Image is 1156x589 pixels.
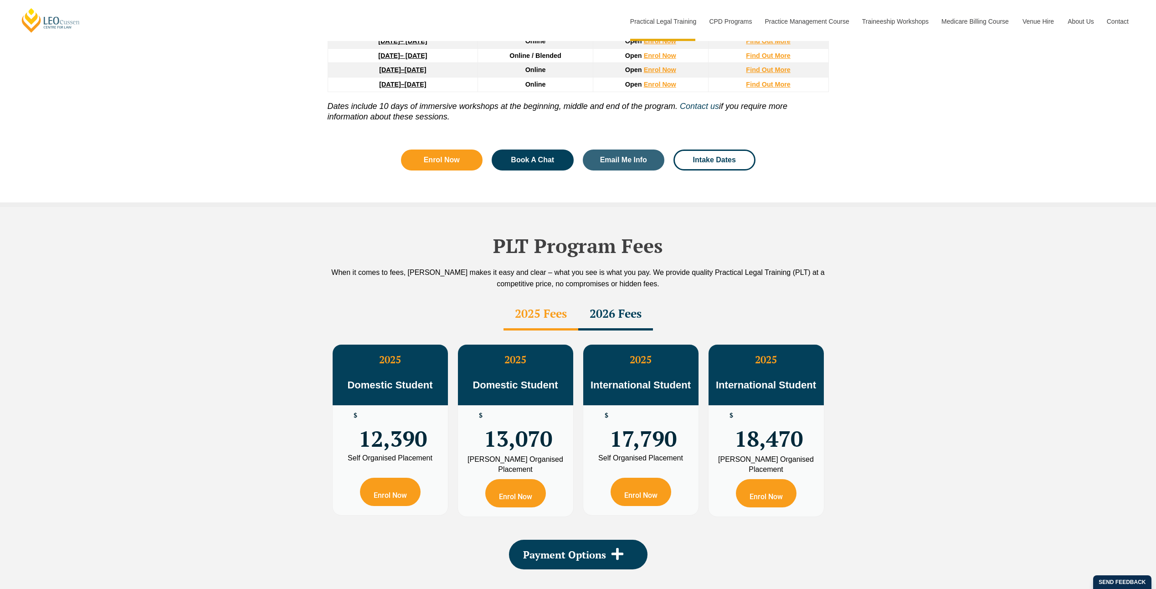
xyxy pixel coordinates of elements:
span: $ [354,412,357,419]
span: Online / Blended [509,52,561,59]
a: Enrol Now [485,479,546,507]
h3: 2025 [583,354,699,366]
a: Medicare Billing Course [935,2,1016,41]
a: Find Out More [746,66,791,73]
a: Enrol Now [644,52,676,59]
span: $ [479,412,483,419]
a: [PERSON_NAME] Centre for Law [21,7,81,33]
span: Open [625,66,642,73]
a: Book A Chat [492,150,574,170]
a: Practical Legal Training [623,2,703,41]
a: [DATE]– [DATE] [378,37,427,45]
a: Enrol Now [360,478,421,506]
p: if you require more information about these sessions. [328,92,829,123]
span: $ [605,412,608,419]
a: Email Me Info [583,150,665,170]
span: Intake Dates [693,156,736,164]
span: Domestic Student [473,379,558,391]
h3: 2025 [333,354,448,366]
span: Online [525,66,546,73]
span: 18,470 [735,412,803,448]
h3: 2025 [709,354,824,366]
span: 12,390 [359,412,427,448]
strong: [DATE] [378,37,400,45]
div: When it comes to fees, [PERSON_NAME] makes it easy and clear – what you see is what you pay. We p... [319,267,838,289]
a: Venue Hire [1016,2,1061,41]
a: Enrol Now [644,66,676,73]
span: 17,790 [610,412,677,448]
a: [DATE]–[DATE] [379,81,426,88]
h2: PLT Program Fees [319,234,838,257]
span: Online [525,81,546,88]
a: Enrol Now [736,479,796,507]
a: Find Out More [746,52,791,59]
a: [DATE]–[DATE] [379,66,426,73]
a: CPD Programs [702,2,758,41]
span: 13,070 [484,412,552,448]
a: Enrol Now [644,37,676,45]
span: Email Me Info [600,156,647,164]
a: Contact [1100,2,1135,41]
span: [DATE] [405,81,426,88]
span: Enrol Now [424,156,460,164]
a: Traineeship Workshops [855,2,935,41]
a: Enrol Now [401,150,483,170]
strong: [DATE] [378,52,400,59]
span: International Student [716,379,816,391]
span: Open [625,37,642,45]
div: [PERSON_NAME] Organised Placement [715,455,817,475]
a: [DATE]– [DATE] [378,52,427,59]
span: Domestic Student [347,379,432,391]
i: Dates include 10 days of immersive workshops at the beginning, middle and end of the program. [328,102,678,111]
div: 2026 Fees [578,299,653,331]
a: Intake Dates [673,150,755,170]
a: Find Out More [746,81,791,88]
span: Online [525,37,546,45]
a: Enrol Now [611,478,671,506]
a: About Us [1061,2,1100,41]
div: Self Organised Placement [339,455,441,462]
span: Open [625,52,642,59]
span: [DATE] [405,66,426,73]
span: Payment Options [523,550,606,560]
div: [PERSON_NAME] Organised Placement [465,455,566,475]
div: 2025 Fees [504,299,578,331]
span: International Student [591,379,691,391]
strong: [DATE] [379,81,401,88]
span: Book A Chat [511,156,554,164]
span: Open [625,81,642,88]
a: Find Out More [746,37,791,45]
span: $ [730,412,733,419]
a: Practice Management Course [758,2,855,41]
a: Contact us [680,102,719,111]
h3: 2025 [458,354,573,366]
a: Enrol Now [644,81,676,88]
div: Self Organised Placement [590,455,692,462]
strong: [DATE] [379,66,401,73]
